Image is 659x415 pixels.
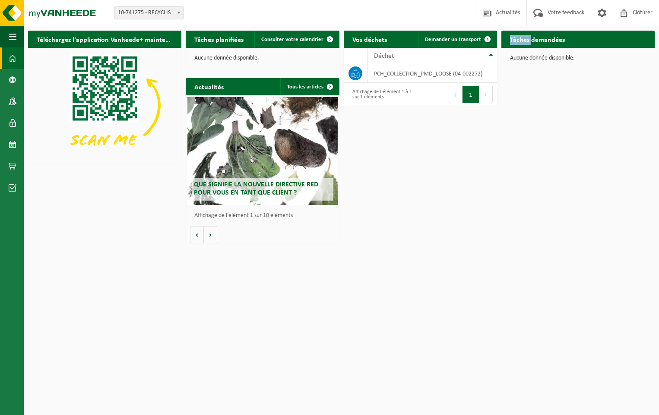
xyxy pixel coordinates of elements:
p: Aucune donnée disponible. [510,55,646,61]
span: 10-741275 - RECYCLIS [114,6,184,19]
p: Aucune donnée disponible. [194,55,330,61]
h2: Actualités [186,78,232,95]
img: Download de VHEPlus App [28,48,181,163]
button: Previous [449,86,463,103]
a: Consulter votre calendrier [254,31,339,48]
button: Volgende [204,226,217,243]
p: Affichage de l'élément 1 sur 10 éléments [194,213,335,219]
button: Next [479,86,493,103]
a: Demander un transport [418,31,496,48]
td: PCH_COLLECTION_PMD_LOOSE (04-002272) [368,64,497,83]
h2: Téléchargez l'application Vanheede+ maintenant! [28,31,181,47]
span: 10-741275 - RECYCLIS [114,7,183,19]
h2: Vos déchets [344,31,396,47]
span: Déchet [374,53,394,60]
a: Que signifie la nouvelle directive RED pour vous en tant que client ? [187,97,338,205]
button: Vorige [190,226,204,243]
button: 1 [463,86,479,103]
a: Tous les articles [280,78,339,95]
span: Consulter votre calendrier [261,37,323,42]
h2: Tâches planifiées [186,31,252,47]
div: Affichage de l'élément 1 à 1 sur 1 éléments [348,85,416,104]
span: Demander un transport [425,37,481,42]
h2: Tâches demandées [501,31,573,47]
span: Que signifie la nouvelle directive RED pour vous en tant que client ? [194,181,318,196]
